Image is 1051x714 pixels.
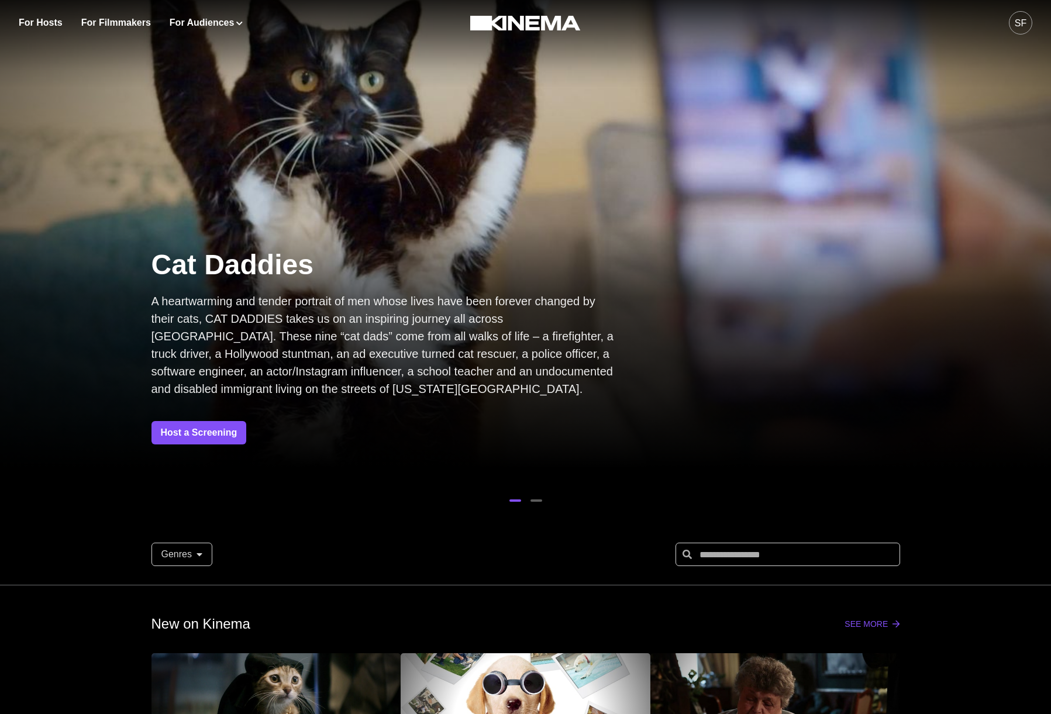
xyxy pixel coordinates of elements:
[151,543,212,566] button: Genres
[1015,16,1026,30] div: SF
[151,421,247,444] a: Host a Screening
[170,16,243,30] button: For Audiences
[151,613,250,634] p: New on Kinema
[845,619,900,629] a: See more
[19,16,63,30] a: For Hosts
[151,292,619,398] p: A heartwarming and tender portrait of men whose lives have been forever changed by their cats, CA...
[151,247,619,283] p: Cat Daddies
[81,16,151,30] a: For Filmmakers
